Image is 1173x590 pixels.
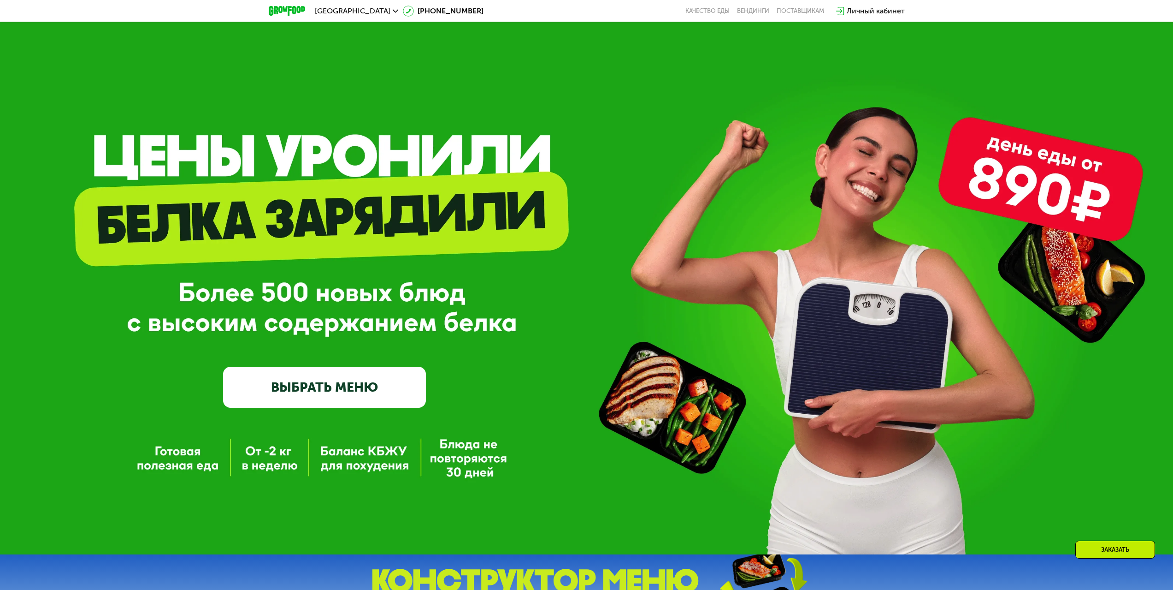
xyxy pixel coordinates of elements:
[403,6,483,17] a: [PHONE_NUMBER]
[777,7,824,15] div: поставщикам
[223,367,426,407] a: ВЫБРАТЬ МЕНЮ
[1075,541,1155,559] div: Заказать
[847,6,905,17] div: Личный кабинет
[315,7,390,15] span: [GEOGRAPHIC_DATA]
[685,7,730,15] a: Качество еды
[737,7,769,15] a: Вендинги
